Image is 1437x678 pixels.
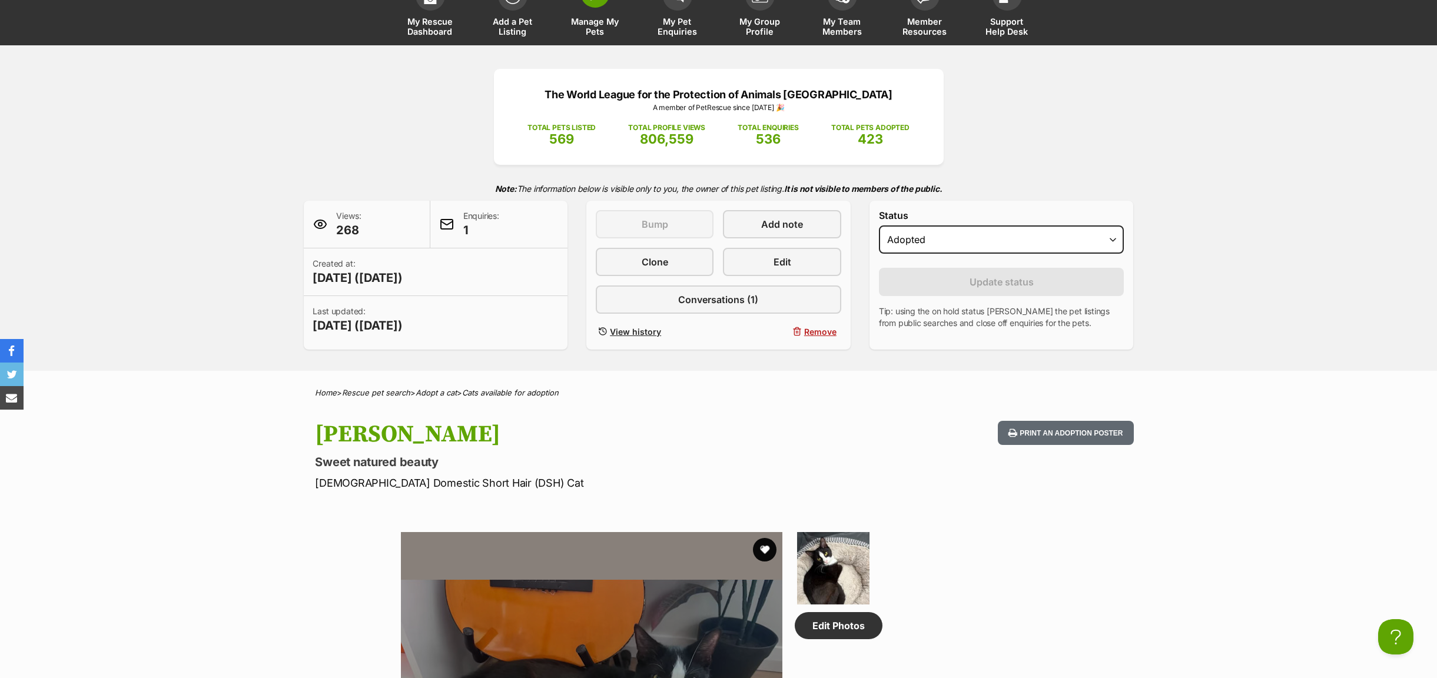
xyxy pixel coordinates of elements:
p: TOTAL PETS LISTED [527,122,596,133]
span: Remove [804,325,837,338]
h1: [PERSON_NAME] [316,421,814,448]
p: The information below is visible only to you, the owner of this pet listing. [304,177,1134,201]
a: Adopt a cat [416,388,457,397]
span: Clone [642,255,668,269]
button: Bump [596,210,713,238]
button: favourite [753,538,776,561]
a: Edit Photos [795,612,882,639]
p: Views: [337,210,361,238]
span: My Group Profile [734,16,786,36]
a: Conversations (1) [596,285,841,314]
span: My Team Members [816,16,869,36]
button: Print an adoption poster [998,421,1133,445]
span: Member Resources [898,16,951,36]
span: Edit [774,255,791,269]
span: Manage My Pets [569,16,622,36]
strong: It is not visible to members of the public. [784,184,942,194]
img: https://img.kwcdn.com/product/fancy/667bd886-8866-4d7c-9ea0-e05a5ef71d67.jpg?imageMogr2/strip/siz... [89,75,177,147]
span: Update status [970,275,1034,289]
span: 536 [756,131,781,147]
p: Sweet natured beauty [316,454,814,470]
span: 569 [549,131,574,147]
a: Clone [596,248,713,276]
span: My Pet Enquiries [651,16,704,36]
p: TOTAL ENQUIRIES [738,122,798,133]
a: Cats available for adoption [463,388,559,397]
p: Tip: using the on hold status [PERSON_NAME] the pet listings from public searches and close off e... [879,305,1124,329]
span: [DATE] ([DATE]) [313,317,403,334]
p: [DEMOGRAPHIC_DATA] Domestic Short Hair (DSH) Cat [316,475,814,491]
p: TOTAL PETS ADOPTED [831,122,910,133]
span: View history [610,325,661,338]
a: View history [596,323,713,340]
a: Add note [723,210,841,238]
p: Last updated: [313,305,403,334]
span: 806,559 [640,131,693,147]
strong: Note: [495,184,517,194]
span: 1 [463,222,499,238]
button: Remove [723,323,841,340]
p: TOTAL PROFILE VIEWS [628,122,705,133]
div: > > > [286,388,1151,397]
a: Edit [723,248,841,276]
span: 268 [337,222,361,238]
span: Support Help Desk [981,16,1034,36]
img: Photo of Heidi [797,532,869,604]
p: Created at: [313,258,403,286]
p: A member of PetRescue since [DATE] 🎉 [512,102,926,113]
span: My Rescue Dashboard [404,16,457,36]
span: [DATE] ([DATE]) [313,270,403,286]
span: 423 [858,131,883,147]
span: Add a Pet Listing [486,16,539,36]
span: Bump [642,217,668,231]
label: Status [879,210,1124,221]
a: Rescue pet search [343,388,411,397]
button: Update status [879,268,1124,296]
a: Home [316,388,337,397]
span: Add note [761,217,803,231]
p: The World League for the Protection of Animals [GEOGRAPHIC_DATA] [512,87,926,102]
span: Conversations (1) [678,293,758,307]
iframe: Help Scout Beacon - Open [1378,619,1413,654]
p: Enquiries: [463,210,499,238]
